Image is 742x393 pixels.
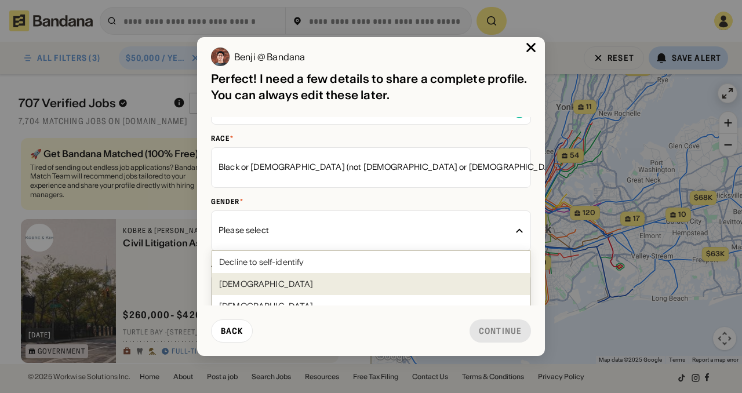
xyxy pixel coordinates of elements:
[211,48,230,66] img: Benji @ Bandana
[211,260,531,270] div: Are you 18?
[211,197,531,206] div: Gender
[234,52,305,61] div: Benji @ Bandana
[219,220,511,241] div: Please select
[219,280,523,288] div: [DEMOGRAPHIC_DATA]
[219,302,523,310] div: [DEMOGRAPHIC_DATA]
[219,258,523,266] div: Decline to self-identify
[211,71,531,103] div: Perfect! I need a few details to share a complete profile. You can always edit these later.
[219,157,565,178] div: Black or [DEMOGRAPHIC_DATA] (not [DEMOGRAPHIC_DATA] or [DEMOGRAPHIC_DATA])
[221,327,243,335] div: Back
[479,327,522,335] div: Continue
[211,134,531,143] div: Race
